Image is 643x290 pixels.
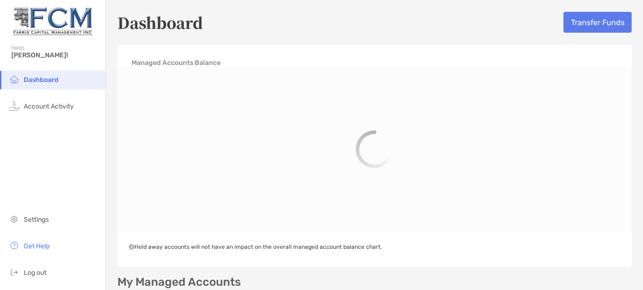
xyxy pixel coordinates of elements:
span: Dashboard [24,76,59,84]
img: activity icon [9,100,20,111]
img: settings icon [9,213,20,225]
span: Settings [24,216,49,224]
h5: Dashboard [117,11,203,33]
img: logout icon [9,266,20,278]
span: [PERSON_NAME]! [11,51,100,59]
button: Transfer Funds [563,12,632,33]
img: household icon [9,73,20,85]
span: Get Help [24,242,50,250]
p: My Managed Accounts [117,276,241,288]
img: get-help icon [9,240,20,251]
img: Zoe Logo [11,4,94,38]
span: Account Activity [24,102,74,110]
span: Log out [24,269,46,277]
h4: Managed Accounts Balance [132,59,221,67]
span: Held away accounts will not have an impact on the overall managed account balance chart. [129,244,382,250]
